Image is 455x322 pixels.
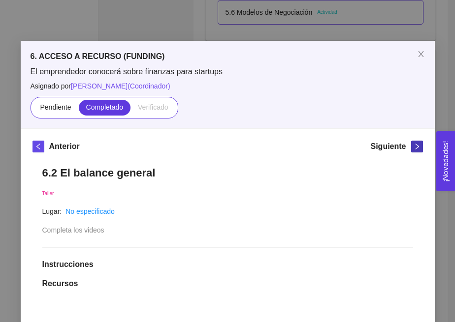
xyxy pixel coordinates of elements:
[71,82,170,90] span: [PERSON_NAME] ( Coordinador )
[42,226,104,234] span: Completa los videos
[436,131,455,191] button: Open Feedback Widget
[65,207,115,215] a: No especificado
[42,260,413,269] h1: Instrucciones
[42,279,413,289] h1: Recursos
[138,103,168,111] span: Verificado
[407,41,435,68] button: Close
[49,141,80,152] h5: Anterior
[31,66,425,77] span: El emprendedor conocerá sobre finanzas para startups
[412,143,422,150] span: right
[40,103,71,111] span: Pendiente
[32,141,44,152] button: left
[370,141,406,152] h5: Siguiente
[31,81,425,91] span: Asignado por
[42,166,413,179] h1: 6.2 El balance general
[411,141,423,152] button: right
[42,206,62,217] article: Lugar:
[33,143,44,150] span: left
[86,103,124,111] span: Completado
[417,50,425,58] span: close
[31,51,425,62] h5: 6. ACCESO A RECURSO (FUNDING)
[42,191,54,196] span: Taller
